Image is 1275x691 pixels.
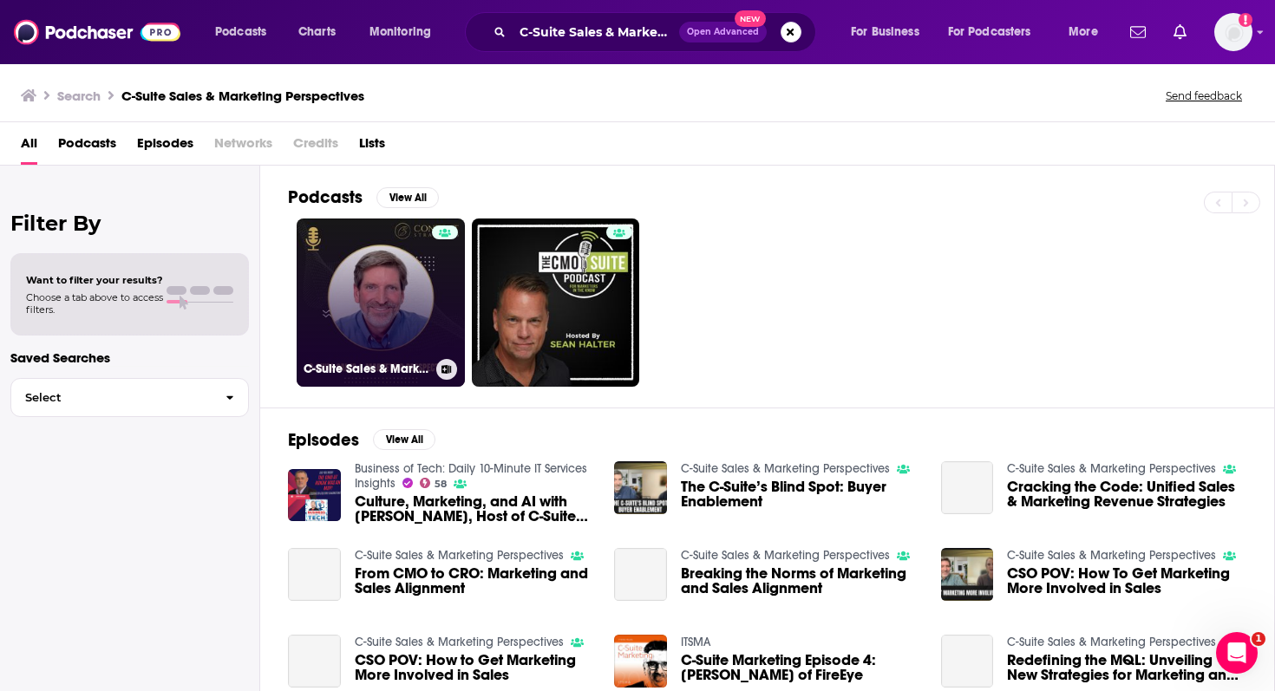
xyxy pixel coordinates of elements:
[355,635,564,649] a: C-Suite Sales & Marketing Perspectives
[373,429,435,450] button: View All
[288,186,363,208] h2: Podcasts
[288,429,359,451] h2: Episodes
[941,548,994,601] img: CSO POV: How To Get Marketing More Involved in Sales
[359,129,385,165] a: Lists
[355,494,594,524] a: Culture, Marketing, and AI with Jeffrey Hayzlett, Host of C-Suite and Executive Perspectives
[376,187,439,208] button: View All
[851,20,919,44] span: For Business
[355,566,594,596] a: From CMO to CRO: Marketing and Sales Alignment
[513,18,679,46] input: Search podcasts, credits, & more...
[1239,13,1252,27] svg: Add a profile image
[288,548,341,601] a: From CMO to CRO: Marketing and Sales Alignment
[1069,20,1098,44] span: More
[937,18,1056,46] button: open menu
[26,291,163,316] span: Choose a tab above to access filters.
[1167,17,1193,47] a: Show notifications dropdown
[435,480,447,488] span: 58
[1252,632,1265,646] span: 1
[10,378,249,417] button: Select
[298,20,336,44] span: Charts
[1007,548,1216,563] a: C-Suite Sales & Marketing Perspectives
[1123,17,1153,47] a: Show notifications dropdown
[203,18,289,46] button: open menu
[420,478,448,488] a: 58
[297,218,465,387] a: C-Suite Sales & Marketing Perspectives
[1007,566,1246,596] a: CSO POV: How To Get Marketing More Involved in Sales
[681,653,920,682] a: C-Suite Marketing Episode 4: Marlowe Fenne of FireEye
[355,548,564,563] a: C-Suite Sales & Marketing Perspectives
[681,479,920,509] a: The C-Suite’s Blind Spot: Buyer Enablement
[355,461,587,491] a: Business of Tech: Daily 10-Minute IT Services Insights
[288,186,439,208] a: PodcastsView All
[288,429,435,451] a: EpisodesView All
[355,494,594,524] span: Culture, Marketing, and AI with [PERSON_NAME], Host of C-Suite and Executive Perspectives
[1216,632,1258,674] iframe: Intercom live chat
[26,274,163,286] span: Want to filter your results?
[293,129,338,165] span: Credits
[681,635,710,649] a: ITSMA
[614,461,667,514] img: The C-Suite’s Blind Spot: Buyer Enablement
[58,129,116,165] a: Podcasts
[57,88,101,104] h3: Search
[355,653,594,682] a: CSO POV: How to Get Marketing More Involved in Sales
[14,16,180,49] img: Podchaser - Follow, Share and Rate Podcasts
[614,548,667,601] a: Breaking the Norms of Marketing and Sales Alignment
[288,635,341,688] a: CSO POV: How to Get Marketing More Involved in Sales
[1007,461,1216,476] a: C-Suite Sales & Marketing Perspectives
[287,18,346,46] a: Charts
[10,211,249,236] h2: Filter By
[215,20,266,44] span: Podcasts
[681,653,920,682] span: C-Suite Marketing Episode 4: [PERSON_NAME] of FireEye
[1214,13,1252,51] span: Logged in as Society22
[1214,13,1252,51] button: Show profile menu
[941,461,994,514] a: Cracking the Code: Unified Sales & Marketing Revenue Strategies
[681,566,920,596] a: Breaking the Norms of Marketing and Sales Alignment
[11,392,212,403] span: Select
[369,20,431,44] span: Monitoring
[1007,479,1246,509] a: Cracking the Code: Unified Sales & Marketing Revenue Strategies
[304,362,429,376] h3: C-Suite Sales & Marketing Perspectives
[481,12,833,52] div: Search podcasts, credits, & more...
[1007,635,1216,649] a: C-Suite Sales & Marketing Perspectives
[121,88,364,104] h3: C-Suite Sales & Marketing Perspectives
[614,635,667,688] img: C-Suite Marketing Episode 4: Marlowe Fenne of FireEye
[1161,88,1247,103] button: Send feedback
[681,461,890,476] a: C-Suite Sales & Marketing Perspectives
[679,22,767,42] button: Open AdvancedNew
[681,548,890,563] a: C-Suite Sales & Marketing Perspectives
[941,635,994,688] a: Redefining the MQL: Unveiling New Strategies for Marketing and Sales Alignment
[1214,13,1252,51] img: User Profile
[137,129,193,165] a: Episodes
[687,28,759,36] span: Open Advanced
[839,18,941,46] button: open menu
[214,129,272,165] span: Networks
[948,20,1031,44] span: For Podcasters
[1007,653,1246,682] a: Redefining the MQL: Unveiling New Strategies for Marketing and Sales Alignment
[735,10,766,27] span: New
[357,18,454,46] button: open menu
[10,349,249,366] p: Saved Searches
[1056,18,1120,46] button: open menu
[288,469,341,522] img: Culture, Marketing, and AI with Jeffrey Hayzlett, Host of C-Suite and Executive Perspectives
[21,129,37,165] a: All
